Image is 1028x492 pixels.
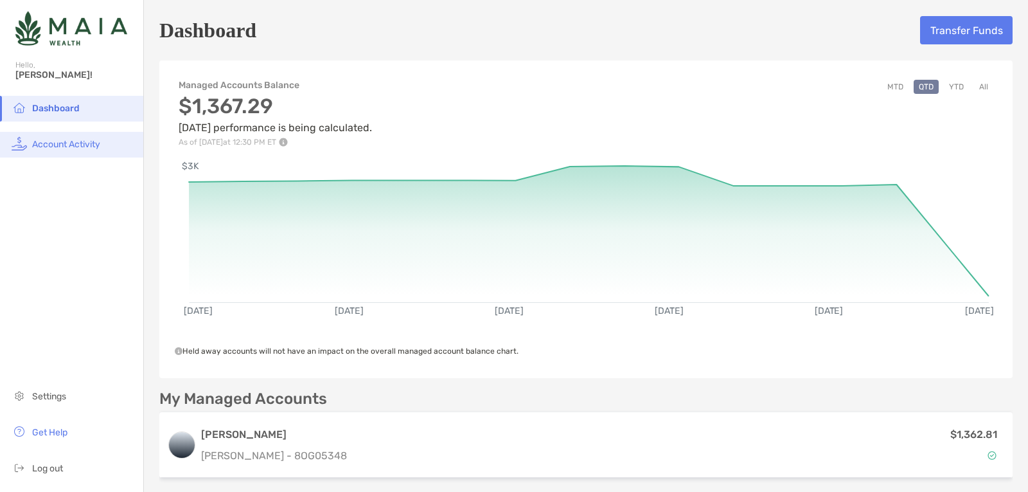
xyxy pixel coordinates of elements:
[882,80,908,94] button: MTD
[944,80,969,94] button: YTD
[159,15,256,45] h5: Dashboard
[184,306,213,317] text: [DATE]
[15,69,136,80] span: [PERSON_NAME]!
[159,391,327,407] p: My Managed Accounts
[32,427,67,438] span: Get Help
[12,460,27,475] img: logout icon
[169,432,195,458] img: logo account
[182,161,199,172] text: $3K
[12,388,27,403] img: settings icon
[179,80,372,91] h4: Managed Accounts Balance
[12,136,27,151] img: activity icon
[967,306,996,317] text: [DATE]
[495,306,524,317] text: [DATE]
[179,94,372,147] div: [DATE] performance is being calculated.
[175,347,518,356] span: Held away accounts will not have an impact on the overall managed account balance chart.
[279,138,288,147] img: Performance Info
[335,306,364,317] text: [DATE]
[974,80,993,94] button: All
[32,103,80,114] span: Dashboard
[950,426,997,442] p: $1,362.81
[15,5,127,51] img: Zoe Logo
[816,306,845,317] text: [DATE]
[32,139,100,150] span: Account Activity
[32,463,63,474] span: Log out
[914,80,939,94] button: QTD
[179,138,372,147] p: As of [DATE] at 12:30 PM ET
[920,16,1013,44] button: Transfer Funds
[12,424,27,439] img: get-help icon
[32,391,66,402] span: Settings
[655,306,684,317] text: [DATE]
[988,451,997,460] img: Account Status icon
[201,427,347,442] h3: [PERSON_NAME]
[201,448,347,464] p: [PERSON_NAME] - 8OG05348
[12,100,27,115] img: household icon
[179,94,372,118] h3: $1,367.29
